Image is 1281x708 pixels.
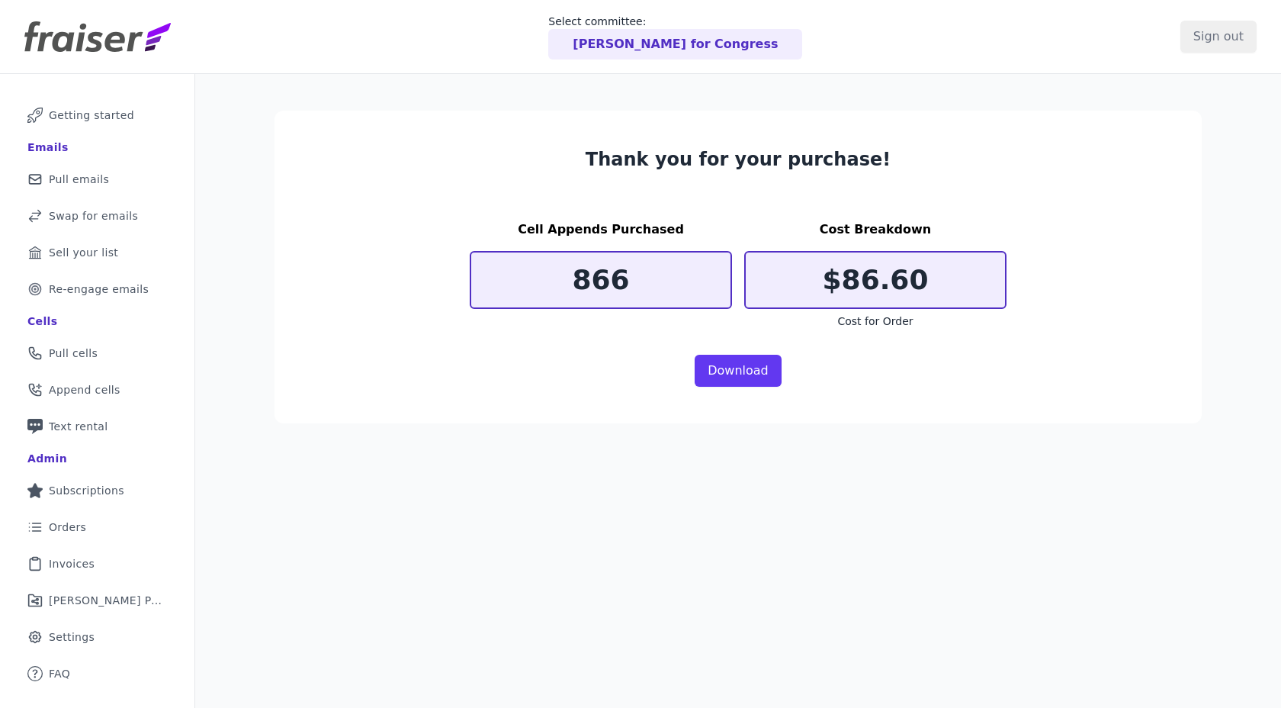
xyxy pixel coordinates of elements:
a: FAQ [12,657,182,690]
img: Fraiser Logo [24,21,171,52]
span: Append cells [49,382,120,397]
h3: Cost Breakdown [744,220,1006,239]
div: Admin [27,451,67,466]
div: Emails [27,140,69,155]
h3: Cell Appends Purchased [470,220,732,239]
a: Select committee: [PERSON_NAME] for Congress [548,14,802,60]
input: Sign out [1180,21,1257,53]
h3: Thank you for your purchase! [470,147,1006,172]
span: Re-engage emails [49,282,149,297]
a: Sell your list [12,236,182,269]
a: Getting started [12,98,182,132]
span: Getting started [49,108,134,123]
span: Settings [49,629,95,645]
span: FAQ [49,666,70,681]
a: Orders [12,510,182,544]
a: Pull emails [12,163,182,196]
span: Pull emails [49,172,109,187]
span: Subscriptions [49,483,124,498]
a: Text rental [12,410,182,443]
p: Select committee: [548,14,802,29]
a: Subscriptions [12,474,182,507]
a: Settings [12,620,182,654]
div: Cells [27,314,57,329]
span: Orders [49,520,86,535]
a: Invoices [12,547,182,581]
p: [PERSON_NAME] for Congress [573,35,778,53]
span: [PERSON_NAME] Performance [49,593,164,608]
span: Swap for emails [49,208,138,224]
a: Swap for emails [12,199,182,233]
span: Sell your list [49,245,118,260]
p: $86.60 [746,265,1005,295]
span: Text rental [49,419,108,434]
a: Re-engage emails [12,272,182,306]
a: Append cells [12,373,182,407]
a: [PERSON_NAME] Performance [12,584,182,617]
span: Cost for Order [837,315,913,327]
a: Pull cells [12,336,182,370]
span: Pull cells [49,346,98,361]
span: Invoices [49,556,95,571]
a: Download [695,355,782,387]
p: 866 [471,265,730,295]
